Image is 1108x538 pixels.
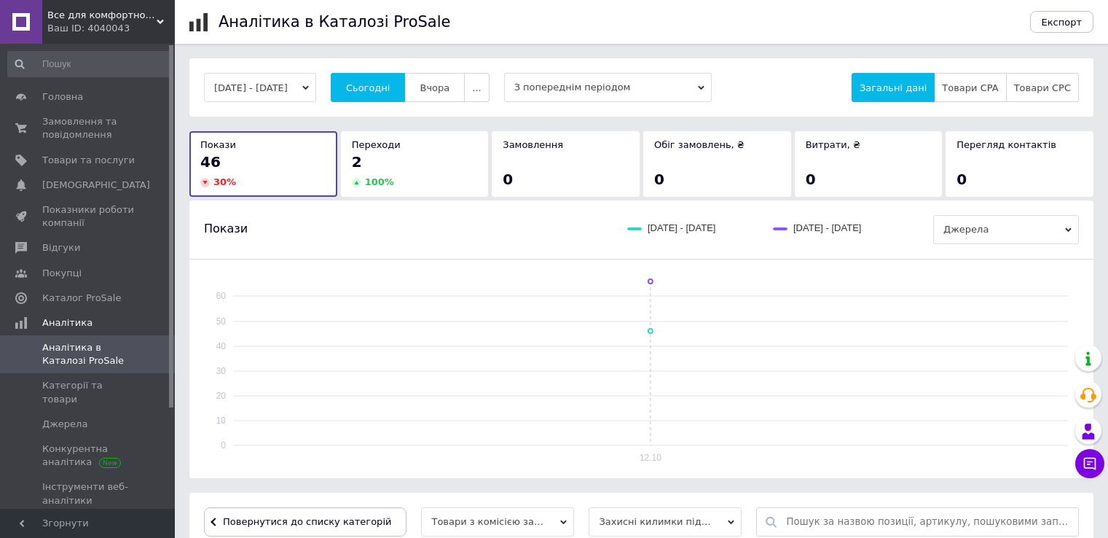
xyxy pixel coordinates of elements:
span: 2 [352,153,362,171]
span: Експорт [1042,17,1083,28]
span: Захисні килимки під крісла [589,507,742,537]
span: ... [472,82,481,93]
span: Вчора [420,82,449,93]
span: Замовлення та повідомлення [42,115,135,141]
button: [DATE] - [DATE] [204,73,316,102]
text: 30 [216,366,227,376]
span: 30 % [213,176,236,187]
button: Повернутися до списку категорій [204,507,406,537]
text: 0 [221,440,226,451]
span: 100 % [365,176,394,187]
text: 60 [216,291,227,301]
span: Покази [204,221,248,237]
span: Каталог ProSale [42,292,121,305]
span: Загальні дані [860,82,927,93]
span: Товари CPA [942,82,998,93]
span: Джерела [933,215,1079,244]
span: Покази [200,139,236,150]
span: Витрати, ₴ [806,139,861,150]
button: Товари CPA [934,73,1006,102]
span: Товари з комісією за замовлення [421,507,574,537]
span: [DEMOGRAPHIC_DATA] [42,179,150,192]
span: Товари та послуги [42,154,135,167]
span: Конкурентна аналітика [42,443,135,469]
button: Сьогодні [331,73,406,102]
button: Експорт [1030,11,1094,33]
input: Пошук за назвою позиції, артикулу, пошуковими запитами [786,508,1071,536]
span: Показники роботи компанії [42,203,135,230]
span: Переходи [352,139,401,150]
button: Чат з покупцем [1075,449,1104,478]
span: Обіг замовлень, ₴ [654,139,744,150]
span: Замовлення [503,139,563,150]
input: Пошук [7,51,172,77]
button: ... [464,73,489,102]
button: Товари CPC [1006,73,1079,102]
span: Джерела [42,418,87,431]
text: 50 [216,316,227,327]
span: 46 [200,153,221,171]
span: 0 [503,171,513,188]
text: 40 [216,341,227,351]
span: Аналітика в Каталозі ProSale [42,341,135,367]
span: Покупці [42,267,82,280]
span: Головна [42,90,83,104]
span: Товари CPC [1014,82,1071,93]
span: Інструменти веб-аналітики [42,480,135,507]
span: З попереднім періодом [504,73,712,102]
span: Перегляд контактів [956,139,1056,150]
span: 0 [956,171,967,188]
text: 12.10 [640,453,661,463]
text: 20 [216,391,227,401]
span: Все для комфортного та продуктивного робочого місця вдома чи в офісі [47,9,157,22]
div: Ваш ID: 4040043 [47,22,175,35]
button: Вчора [404,73,465,102]
span: Категорії та товари [42,379,135,405]
button: Загальні дані [852,73,935,102]
span: Сьогодні [346,82,390,93]
span: Аналітика [42,316,93,330]
h1: Аналітика в Каталозі ProSale [219,13,450,31]
span: Відгуки [42,241,80,254]
span: 0 [806,171,816,188]
span: Повернутися до списку категорій [219,516,391,527]
span: 0 [654,171,664,188]
text: 10 [216,416,227,426]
